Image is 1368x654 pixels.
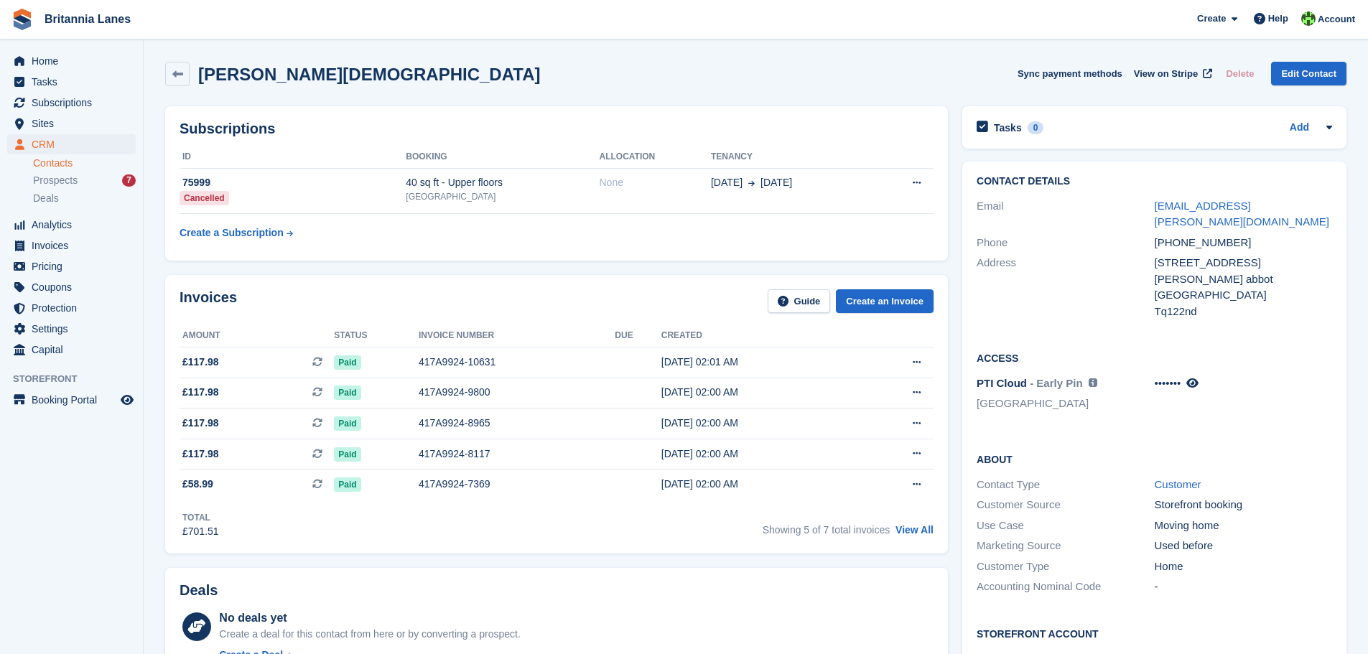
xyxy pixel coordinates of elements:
div: Used before [1155,538,1332,554]
a: menu [7,319,136,339]
div: 75999 [180,175,406,190]
div: Create a deal for this contact from here or by converting a prospect. [219,627,520,642]
h2: Storefront Account [977,626,1332,640]
div: [PHONE_NUMBER] [1155,235,1332,251]
span: Subscriptions [32,93,118,113]
div: [DATE] 02:01 AM [661,355,857,370]
a: menu [7,51,136,71]
div: Storefront booking [1155,497,1332,513]
div: Phone [977,235,1154,251]
div: Cancelled [180,191,229,205]
span: Settings [32,319,118,339]
div: Address [977,255,1154,319]
div: 417A9924-8117 [419,447,615,462]
th: Status [334,324,419,347]
a: Britannia Lanes [39,7,136,31]
span: Analytics [32,215,118,235]
img: Robert Parr [1301,11,1316,26]
div: - [1155,579,1332,595]
th: Booking [406,146,599,169]
a: Contacts [33,157,136,170]
th: ID [180,146,406,169]
a: menu [7,235,136,256]
span: £117.98 [182,355,219,370]
th: Invoice number [419,324,615,347]
a: Edit Contact [1271,62,1346,85]
span: Paid [334,416,360,431]
span: View on Stripe [1134,67,1198,81]
div: Home [1155,559,1332,575]
div: 417A9924-8965 [419,416,615,431]
a: View on Stripe [1128,62,1215,85]
span: - Early Pin [1030,377,1082,389]
a: Deals [33,191,136,206]
span: Create [1197,11,1226,26]
h2: About [977,452,1332,466]
div: 417A9924-7369 [419,477,615,492]
a: menu [7,134,136,154]
span: Account [1318,12,1355,27]
a: menu [7,256,136,276]
div: Create a Subscription [180,225,284,240]
div: Marketing Source [977,538,1154,554]
span: £117.98 [182,447,219,462]
a: Guide [768,289,831,313]
h2: Invoices [180,289,237,313]
div: No deals yet [219,609,520,627]
span: £117.98 [182,416,219,431]
div: Use Case [977,518,1154,534]
a: menu [7,340,136,360]
a: menu [7,93,136,113]
div: [PERSON_NAME] abbot [1155,271,1332,288]
a: Add [1290,120,1309,136]
span: Help [1268,11,1288,26]
h2: Tasks [994,121,1022,134]
div: [DATE] 02:00 AM [661,477,857,492]
div: None [599,175,710,190]
h2: Contact Details [977,176,1332,187]
span: Tasks [32,72,118,92]
span: Sites [32,113,118,134]
h2: Access [977,350,1332,365]
div: Contact Type [977,477,1154,493]
span: Paid [334,386,360,400]
a: menu [7,277,136,297]
a: Preview store [118,391,136,408]
div: [STREET_ADDRESS] [1155,255,1332,271]
div: 417A9924-10631 [419,355,615,370]
div: Customer Type [977,559,1154,575]
a: View All [895,524,934,536]
div: Tq122nd [1155,304,1332,320]
span: Paid [334,447,360,462]
span: Showing 5 of 7 total invoices [763,524,890,536]
span: £58.99 [182,477,213,492]
a: Create an Invoice [836,289,934,313]
div: Email [977,198,1154,230]
div: Customer Source [977,497,1154,513]
span: £117.98 [182,385,219,400]
span: [DATE] [760,175,792,190]
h2: [PERSON_NAME][DEMOGRAPHIC_DATA] [198,65,540,84]
span: CRM [32,134,118,154]
img: stora-icon-8386f47178a22dfd0bd8f6a31ec36ba5ce8667c1dd55bd0f319d3a0aa187defe.svg [11,9,33,30]
a: Customer [1155,478,1201,490]
div: [DATE] 02:00 AM [661,416,857,431]
th: Allocation [599,146,710,169]
span: Prospects [33,174,78,187]
span: Coupons [32,277,118,297]
div: Moving home [1155,518,1332,534]
a: [EMAIL_ADDRESS][PERSON_NAME][DOMAIN_NAME] [1155,200,1329,228]
th: Amount [180,324,334,347]
a: menu [7,113,136,134]
span: Invoices [32,235,118,256]
th: Created [661,324,857,347]
div: 0 [1028,121,1044,134]
div: [DATE] 02:00 AM [661,447,857,462]
div: [GEOGRAPHIC_DATA] [1155,287,1332,304]
img: icon-info-grey-7440780725fd019a000dd9b08b2336e03edf1995a4989e88bcd33f0948082b44.svg [1089,378,1097,387]
button: Sync payment methods [1018,62,1122,85]
a: Create a Subscription [180,220,293,246]
span: Protection [32,298,118,318]
div: [GEOGRAPHIC_DATA] [406,190,599,203]
div: 7 [122,174,136,187]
